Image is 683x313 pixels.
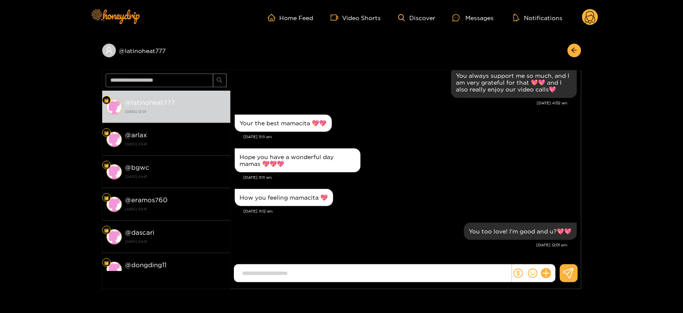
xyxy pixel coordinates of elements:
[106,164,122,180] img: conversation
[125,261,167,269] strong: @ dongding11
[235,189,333,206] div: Sep. 17, 11:12 am
[125,229,155,236] strong: @ dascari
[235,148,361,172] div: Sep. 17, 11:11 am
[125,238,226,245] strong: [DATE] 09:41
[571,47,577,54] span: arrow-left
[514,269,523,278] span: dollar
[452,13,494,23] div: Messages
[464,223,577,240] div: Sep. 17, 12:01 pm
[125,196,168,204] strong: @ eramos760
[268,14,313,21] a: Home Feed
[106,197,122,212] img: conversation
[235,242,568,248] div: [DATE] 12:01 pm
[106,132,122,147] img: conversation
[244,208,577,214] div: [DATE] 11:12 am
[331,14,381,21] a: Video Shorts
[104,163,109,168] img: Fan Level
[105,47,113,54] span: user
[125,108,226,115] strong: [DATE] 12:01
[104,195,109,201] img: Fan Level
[106,99,122,115] img: conversation
[235,100,568,106] div: [DATE] 4:02 am
[235,115,332,132] div: Sep. 17, 11:11 am
[104,130,109,136] img: Fan Level
[125,131,148,139] strong: @ arlax
[331,14,343,21] span: video-camera
[216,77,223,84] span: search
[106,229,122,245] img: conversation
[240,120,327,127] div: Your the best mamacita 💖💖
[244,134,577,140] div: [DATE] 11:11 am
[451,67,577,98] div: Sep. 17, 4:02 am
[106,262,122,277] img: conversation
[213,74,227,87] button: search
[512,267,525,280] button: dollar
[240,194,328,201] div: How you feeling mamacita 💖
[125,164,150,171] strong: @ bgwc
[469,228,572,235] div: You too love! I'm good and u?💖💖
[125,270,226,278] strong: [DATE] 09:41
[125,205,226,213] strong: [DATE] 09:41
[398,14,435,21] a: Discover
[104,98,109,103] img: Fan Level
[125,140,226,148] strong: [DATE] 09:41
[456,72,572,93] div: You always support me so much, and I am very grateful for that 💖💖 and I also really enjoy our vid...
[268,14,280,21] span: home
[125,173,226,180] strong: [DATE] 09:41
[240,154,355,167] div: Hope you have a wonderful day mamas 💖💖💖
[102,44,231,57] div: @latinoheat777
[568,44,581,57] button: arrow-left
[244,174,577,180] div: [DATE] 11:11 am
[125,99,175,106] strong: @ latinoheat777
[104,260,109,266] img: Fan Level
[528,269,538,278] span: smile
[511,13,565,22] button: Notifications
[104,228,109,233] img: Fan Level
